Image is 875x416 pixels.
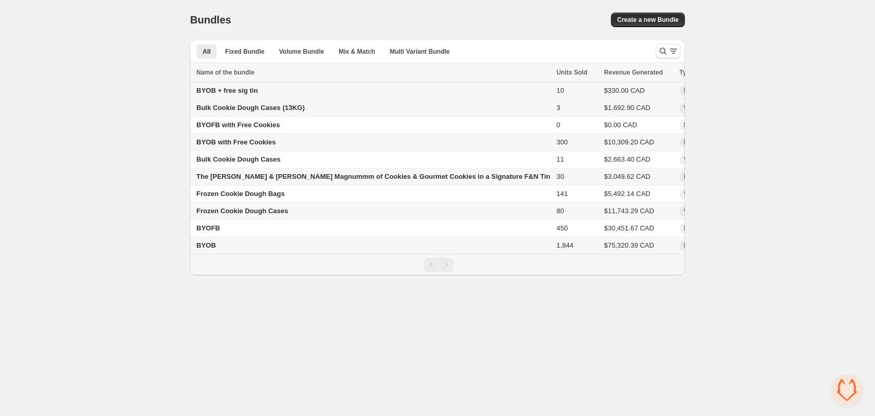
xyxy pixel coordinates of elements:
[604,241,654,249] span: $75,320.39 CAD
[656,44,681,58] button: Search and filter results
[556,241,573,249] span: 1,844
[604,207,654,215] span: $11,743.29 CAD
[196,67,550,78] div: Name of the bundle
[196,241,216,249] span: BYOB
[196,155,281,163] span: Bulk Cookie Dough Cases
[831,374,863,406] div: Ouvrir le chat
[279,47,324,56] span: Volume Bundle
[556,67,597,78] button: Units Sold
[684,155,726,164] span: Volume Bundle
[556,207,564,215] span: 80
[684,224,718,233] span: Mix & Match
[390,47,449,56] span: Multi Variant Bundle
[196,138,276,146] span: BYOB with Free Cookies
[604,67,673,78] button: Revenue Generated
[196,121,280,129] span: BYOFB with Free Cookies
[190,254,685,275] nav: Pagination
[556,190,568,198] span: 141
[604,67,663,78] span: Revenue Generated
[203,47,210,56] span: All
[604,155,651,163] span: $2,663.40 CAD
[611,13,685,27] button: Create a new Bundle
[684,190,726,198] span: Volume Bundle
[196,104,305,112] span: Bulk Cookie Dough Cases (13KG)
[684,173,720,181] span: Fixed Bundle
[684,87,718,95] span: Mix & Match
[604,190,651,198] span: $5,492.14 CAD
[196,224,220,232] span: BYOFB
[684,207,726,215] span: Volume Bundle
[684,138,718,146] span: Mix & Match
[556,224,568,232] span: 450
[556,155,564,163] span: 11
[684,121,718,129] span: Mix & Match
[196,173,550,180] span: The [PERSON_NAME] & [PERSON_NAME] Magnummm of Cookies & Gourmet Cookies in a Signature F&N Tin
[680,67,730,78] div: Type
[556,138,568,146] span: 300
[604,224,654,232] span: $30,451.67 CAD
[604,173,651,180] span: $3,049.62 CAD
[604,104,651,112] span: $1,692.90 CAD
[339,47,375,56] span: Mix & Match
[684,241,718,250] span: Mix & Match
[604,87,645,94] span: $330.00 CAD
[556,121,560,129] span: 0
[196,87,258,94] span: BYOB + free sig tin
[196,190,285,198] span: Frozen Cookie Dough Bags
[604,121,637,129] span: $0.00 CAD
[556,104,560,112] span: 3
[684,104,726,112] span: Volume Bundle
[556,67,587,78] span: Units Sold
[617,16,679,24] span: Create a new Bundle
[604,138,654,146] span: $10,309.20 CAD
[225,47,264,56] span: Fixed Bundle
[190,14,231,26] h1: Bundles
[556,87,564,94] span: 10
[556,173,564,180] span: 30
[196,207,288,215] span: Frozen Cookie Dough Cases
